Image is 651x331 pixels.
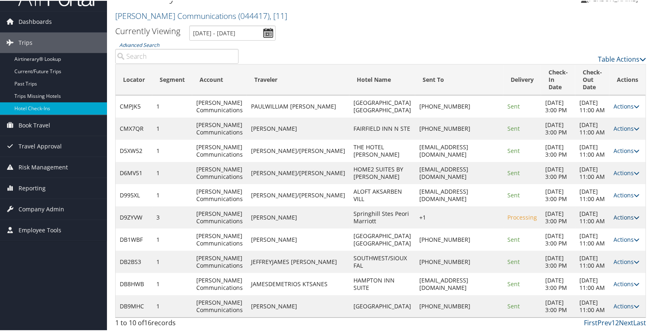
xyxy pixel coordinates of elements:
[192,228,247,250] td: [PERSON_NAME] Communications
[116,272,152,294] td: DB8HWB
[541,206,575,228] td: [DATE] 3:00 PM
[116,139,152,161] td: D5XW52
[192,294,247,317] td: [PERSON_NAME] Communications
[192,250,247,272] td: [PERSON_NAME] Communications
[189,25,276,40] input: [DATE] - [DATE]
[192,161,247,183] td: [PERSON_NAME] Communications
[247,206,349,228] td: [PERSON_NAME]
[115,48,239,63] input: Advanced Search
[615,317,619,326] a: 2
[152,206,192,228] td: 3
[415,117,503,139] td: [PHONE_NUMBER]
[575,139,609,161] td: [DATE] 11:00 AM
[349,272,415,294] td: HAMPTON INN SUITE
[192,117,247,139] td: [PERSON_NAME] Communications
[116,117,152,139] td: CMX7QR
[144,317,151,326] span: 16
[19,219,61,240] span: Employee Tools
[507,235,520,243] span: Sent
[119,41,159,48] a: Advanced Search
[507,102,520,109] span: Sent
[541,64,575,95] th: Check-In Date: activate to sort column ascending
[415,64,503,95] th: Sent To: activate to sort column ascending
[415,272,503,294] td: [EMAIL_ADDRESS][DOMAIN_NAME]
[19,114,50,135] span: Book Travel
[614,190,639,198] a: Actions
[152,272,192,294] td: 1
[614,102,639,109] a: Actions
[541,272,575,294] td: [DATE] 3:00 PM
[415,294,503,317] td: [PHONE_NUMBER]
[349,228,415,250] td: [GEOGRAPHIC_DATA] [GEOGRAPHIC_DATA]
[270,9,287,21] span: , [ 11 ]
[575,95,609,117] td: [DATE] 11:00 AM
[152,64,192,95] th: Segment: activate to sort column ascending
[349,206,415,228] td: Springhill Stes Peori Marriott
[19,135,62,156] span: Travel Approval
[507,190,520,198] span: Sent
[19,11,52,31] span: Dashboards
[349,64,415,95] th: Hotel Name: activate to sort column ascending
[116,95,152,117] td: CMPJK5
[192,139,247,161] td: [PERSON_NAME] Communications
[192,183,247,206] td: [PERSON_NAME] Communications
[115,25,180,36] h3: Currently Viewing
[349,294,415,317] td: [GEOGRAPHIC_DATA]
[507,279,520,287] span: Sent
[415,250,503,272] td: [PHONE_NUMBER]
[152,250,192,272] td: 1
[614,168,639,176] a: Actions
[415,228,503,250] td: [PHONE_NUMBER]
[633,317,646,326] a: Last
[247,139,349,161] td: [PERSON_NAME]/[PERSON_NAME]
[349,95,415,117] td: [GEOGRAPHIC_DATA] [GEOGRAPHIC_DATA]
[541,139,575,161] td: [DATE] 3:00 PM
[247,183,349,206] td: [PERSON_NAME]/[PERSON_NAME]
[19,156,68,177] span: Risk Management
[247,64,349,95] th: Traveler: activate to sort column ascending
[619,317,633,326] a: Next
[247,228,349,250] td: [PERSON_NAME]
[349,250,415,272] td: SOUTHWEST/SIOUX FAL
[116,183,152,206] td: D995XL
[541,95,575,117] td: [DATE] 3:00 PM
[614,124,639,132] a: Actions
[115,9,287,21] a: [PERSON_NAME] Communications
[115,317,239,331] div: 1 to 10 of records
[541,161,575,183] td: [DATE] 3:00 PM
[614,279,639,287] a: Actions
[415,183,503,206] td: [EMAIL_ADDRESS][DOMAIN_NAME]
[575,117,609,139] td: [DATE] 11:00 AM
[152,117,192,139] td: 1
[614,146,639,154] a: Actions
[614,235,639,243] a: Actions
[614,257,639,265] a: Actions
[152,183,192,206] td: 1
[503,64,541,95] th: Delivery: activate to sort column ascending
[598,54,646,63] a: Table Actions
[116,250,152,272] td: DB2BS3
[349,161,415,183] td: HOME2 SUITES BY [PERSON_NAME]
[507,168,520,176] span: Sent
[349,183,415,206] td: ALOFT AKSARBEN VILL
[507,301,520,309] span: Sent
[247,161,349,183] td: [PERSON_NAME]/[PERSON_NAME]
[238,9,270,21] span: ( 044417 )
[614,213,639,220] a: Actions
[507,124,520,132] span: Sent
[609,64,646,95] th: Actions
[192,64,247,95] th: Account: activate to sort column ascending
[415,206,503,228] td: +1
[349,117,415,139] td: FAIRFIELD INN N STE
[507,146,520,154] span: Sent
[541,183,575,206] td: [DATE] 3:00 PM
[116,228,152,250] td: DB1WBF
[575,64,609,95] th: Check-Out Date: activate to sort column ascending
[247,250,349,272] td: JEFFREYJAMES [PERSON_NAME]
[611,317,615,326] a: 1
[19,32,33,52] span: Trips
[192,206,247,228] td: [PERSON_NAME] Communications
[116,206,152,228] td: D9ZYVW
[415,161,503,183] td: [EMAIL_ADDRESS][DOMAIN_NAME]
[116,161,152,183] td: D6MV51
